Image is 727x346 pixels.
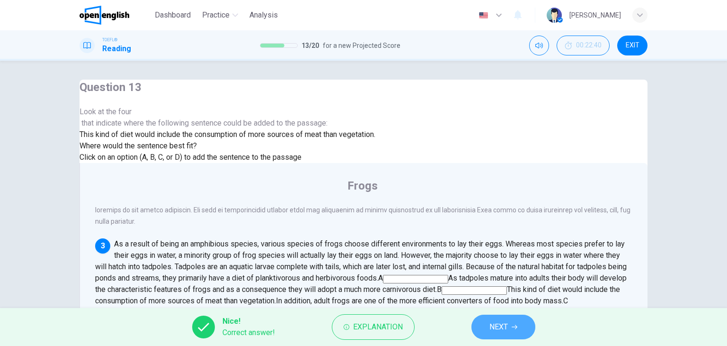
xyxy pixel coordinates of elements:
span: for a new Projected Score [323,40,400,51]
span: Explanation [353,320,403,334]
button: 00:22:40 [557,36,610,55]
span: 00:22:40 [576,42,602,49]
span: Correct answer! [222,327,275,338]
h4: Frogs [347,178,378,193]
span: Look at the four that indicate where the following sentence could be added to the passage: [80,106,375,129]
div: [PERSON_NAME] [569,9,621,21]
button: Analysis [246,7,282,24]
span: 13 / 20 [301,40,319,51]
span: B [437,285,442,294]
span: Click on an option (A, B, C, or D) to add the sentence to the passage [80,153,301,162]
button: Dashboard [151,7,195,24]
button: EXIT [617,36,647,55]
a: OpenEnglish logo [80,6,151,25]
span: In addition, adult frogs are one of the more efficient converters of food into body mass. [276,296,563,305]
span: The importance of this characteristic is that frogs serve as a integral part of almost any ecosys... [95,308,624,328]
h1: Reading [102,43,131,55]
span: EXIT [626,42,639,49]
div: 3 [95,238,110,254]
div: Hide [557,36,610,55]
span: This kind of diet would include the consumption of more sources of meat than vegetation. [80,130,375,139]
button: Practice [198,7,242,24]
span: Analysis [249,9,278,21]
button: Explanation [332,314,415,340]
span: As a result of being an amphibious species, various species of frogs choose different environment... [95,239,627,282]
img: Profile picture [547,8,562,23]
div: Mute [529,36,549,55]
img: OpenEnglish logo [80,6,129,25]
img: en [478,12,489,19]
h4: Question 13 [80,80,375,95]
span: Dashboard [155,9,191,21]
span: Practice [202,9,230,21]
span: Nice! [222,316,275,327]
span: NEXT [489,320,508,334]
span: C [563,296,568,305]
span: A [378,273,383,282]
span: TOEFL® [102,36,117,43]
button: NEXT [471,315,535,339]
span: Where would the sentence best fit? [80,141,199,150]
